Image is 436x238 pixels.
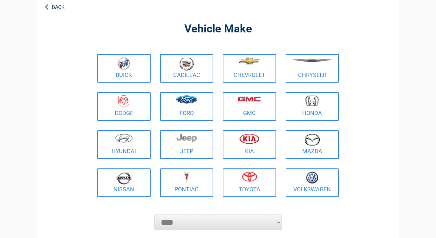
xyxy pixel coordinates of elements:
[305,95,319,106] img: honda
[115,133,133,143] img: hyundai
[223,92,276,121] a: GMC
[160,92,214,121] a: Ford
[118,57,130,70] img: buick
[239,133,259,144] img: kia
[239,58,260,65] img: chevrolet
[160,168,214,197] a: Pontiac
[293,59,331,62] img: chrysler
[238,96,261,102] img: gmc
[223,130,276,159] a: Kia
[160,130,214,159] a: Jeep
[160,54,214,83] a: Cadillac
[286,92,339,121] a: Honda
[118,95,129,108] img: dodge
[304,133,320,146] img: mazda
[286,54,339,83] a: Chrysler
[286,168,339,197] a: Volkswagen
[223,54,276,83] a: Chevrolet
[176,133,197,142] img: jeep
[97,130,151,159] a: Hyundai
[176,95,197,104] img: ford
[179,57,194,71] img: cadillac
[97,92,151,121] a: Dodge
[286,130,339,159] a: Mazda
[97,168,151,197] a: Nissan
[223,168,276,197] a: Toyota
[97,54,151,83] a: Buick
[306,172,318,184] img: volkswagen
[96,22,340,37] h2: Vehicle Make
[183,172,190,184] img: pontiac
[242,172,257,182] img: toyota
[116,172,132,185] img: nissan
